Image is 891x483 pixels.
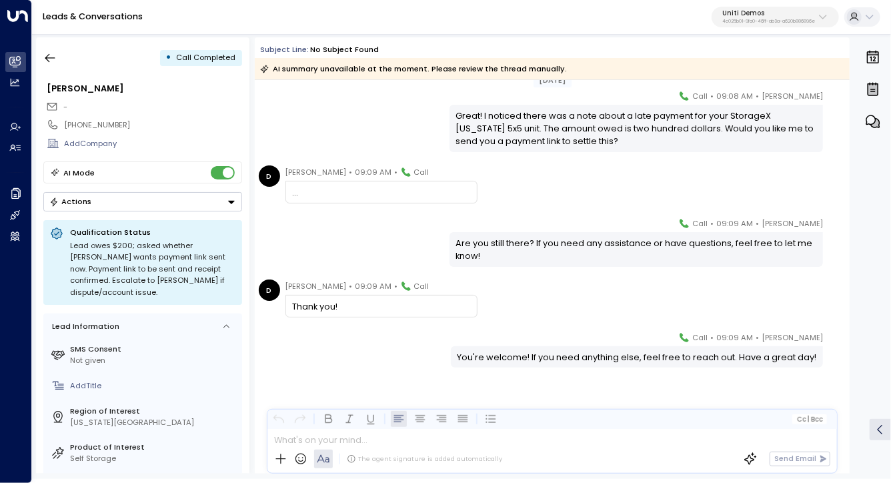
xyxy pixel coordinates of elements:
[176,52,235,63] span: Call Completed
[271,411,287,427] button: Undo
[63,101,67,112] span: -
[70,344,237,355] label: SMS Consent
[347,454,502,464] div: The agent signature is added automatically
[456,237,817,262] div: Are you still there? If you need any assistance or have questions, feel free to let me know!
[756,89,759,103] span: •
[285,165,347,179] span: [PERSON_NAME]
[260,44,309,55] span: Subject Line:
[285,280,347,293] span: [PERSON_NAME]
[70,227,235,237] p: Qualification Status
[692,217,708,230] span: Call
[70,453,237,464] div: Self Storage
[457,351,816,364] div: You're welcome! If you need anything else, feel free to reach out. Have a great day!
[43,192,242,211] div: Button group with a nested menu
[395,280,398,293] span: •
[47,82,241,95] div: [PERSON_NAME]
[70,406,237,417] label: Region of Interest
[43,192,242,211] button: Actions
[395,165,398,179] span: •
[692,89,708,103] span: Call
[414,280,429,293] span: Call
[48,321,119,332] div: Lead Information
[456,109,817,148] div: Great! I noticed there was a note about a late payment for your StorageX [US_STATE] 5x5 unit. The...
[292,186,470,199] div: ...
[70,417,237,428] div: [US_STATE][GEOGRAPHIC_DATA]
[716,331,753,344] span: 09:09 AM
[828,331,850,352] img: 110_headshot.jpg
[49,197,91,206] div: Actions
[756,217,759,230] span: •
[70,380,237,392] div: AddTitle
[259,165,280,187] div: D
[712,7,839,28] button: Uniti Demos4c025b01-9fa0-46ff-ab3a-a620b886896e
[165,48,171,67] div: •
[292,300,470,313] div: Thank you!
[756,331,759,344] span: •
[710,217,714,230] span: •
[722,19,815,24] p: 4c025b01-9fa0-46ff-ab3a-a620b886896e
[710,89,714,103] span: •
[716,89,753,103] span: 09:08 AM
[355,165,392,179] span: 09:09 AM
[710,331,714,344] span: •
[762,331,823,344] span: [PERSON_NAME]
[64,138,241,149] div: AddCompany
[414,165,429,179] span: Call
[260,62,567,75] div: AI summary unavailable at the moment. Please review the thread manually.
[762,89,823,103] span: [PERSON_NAME]
[259,280,280,301] div: D
[349,165,353,179] span: •
[828,217,850,238] img: 110_headshot.jpg
[716,217,753,230] span: 09:09 AM
[792,414,827,424] button: Cc|Bcc
[70,240,235,299] div: Lead owes $200; asked whether [PERSON_NAME] wants payment link sent now. Payment link to be sent ...
[43,11,143,22] a: Leads & Conversations
[63,166,95,179] div: AI Mode
[534,73,572,87] div: [DATE]
[828,89,850,111] img: 110_headshot.jpg
[64,119,241,131] div: [PHONE_NUMBER]
[70,442,237,453] label: Product of Interest
[797,416,823,423] span: Cc Bcc
[762,217,823,230] span: [PERSON_NAME]
[292,411,308,427] button: Redo
[722,9,815,17] p: Uniti Demos
[355,280,392,293] span: 09:09 AM
[310,44,379,55] div: No subject found
[808,416,810,423] span: |
[70,355,237,366] div: Not given
[349,280,353,293] span: •
[692,331,708,344] span: Call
